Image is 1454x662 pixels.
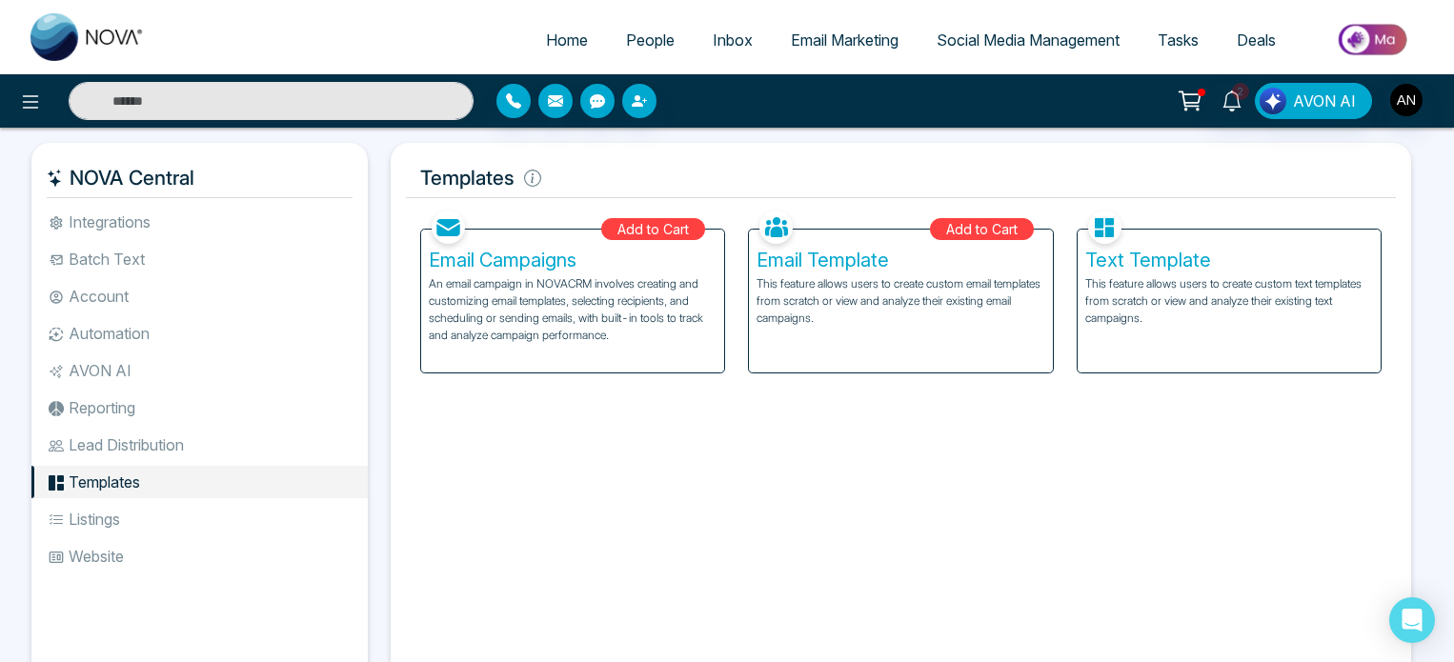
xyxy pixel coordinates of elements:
li: Lead Distribution [31,429,368,461]
span: People [626,30,675,50]
img: Lead Flow [1260,88,1286,114]
span: Social Media Management [937,30,1120,50]
a: People [607,22,694,58]
h5: Email Campaigns [429,249,717,271]
button: AVON AI [1255,83,1372,119]
li: Integrations [31,206,368,238]
img: Email Template [759,211,793,244]
p: An email campaign in NOVACRM involves creating and customizing email templates, selecting recipie... [429,275,717,344]
span: AVON AI [1293,90,1356,112]
a: Home [527,22,607,58]
li: Account [31,280,368,312]
span: Deals [1237,30,1276,50]
h5: Email Template [757,249,1044,271]
img: Text Template [1088,211,1121,244]
span: Email Marketing [791,30,899,50]
p: This feature allows users to create custom email templates from scratch or view and analyze their... [757,275,1044,327]
li: Reporting [31,391,368,424]
h5: Templates [406,158,1396,198]
li: Listings [31,503,368,535]
img: Market-place.gif [1304,18,1443,61]
img: Nova CRM Logo [30,13,145,61]
span: Tasks [1158,30,1199,50]
a: Tasks [1139,22,1218,58]
li: Batch Text [31,243,368,275]
li: Website [31,540,368,572]
a: Social Media Management [918,22,1139,58]
span: 2 [1232,83,1249,100]
img: User Avatar [1390,84,1423,116]
h5: NOVA Central [47,158,353,198]
a: Inbox [694,22,772,58]
img: Email Campaigns [432,211,465,244]
a: Deals [1218,22,1295,58]
p: This feature allows users to create custom text templates from scratch or view and analyze their ... [1085,275,1373,327]
span: Home [546,30,588,50]
div: Add to Cart [930,218,1034,240]
a: 2 [1209,83,1255,116]
li: AVON AI [31,354,368,387]
li: Templates [31,466,368,498]
li: Automation [31,317,368,350]
a: Email Marketing [772,22,918,58]
h5: Text Template [1085,249,1373,271]
span: Inbox [713,30,753,50]
div: Add to Cart [601,218,705,240]
div: Open Intercom Messenger [1389,597,1435,643]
